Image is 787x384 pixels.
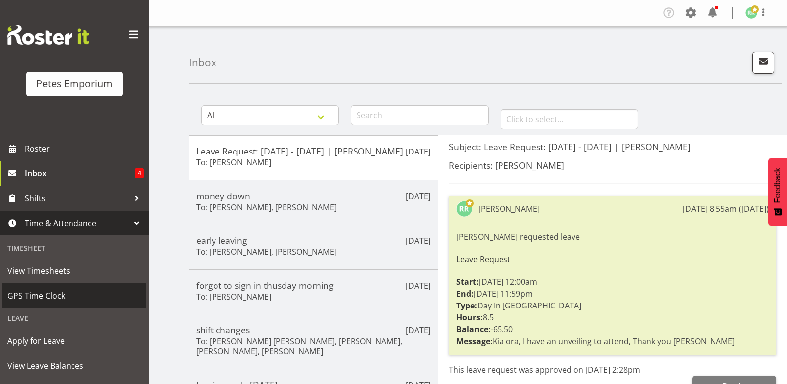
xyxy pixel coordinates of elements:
div: [DATE] 8:55am ([DATE]) [683,203,769,215]
span: Time & Attendance [25,216,129,230]
h5: early leaving [196,235,430,246]
p: [DATE] [406,146,430,157]
div: [PERSON_NAME] requested leave [DATE] 12:00am [DATE] 11:59pm Day In [GEOGRAPHIC_DATA] 8.5 -65.50 K... [456,229,769,350]
a: View Timesheets [2,258,146,283]
h6: To: [PERSON_NAME] [196,157,271,167]
input: Search [351,105,488,125]
img: ruth-robertson-taylor722.jpg [745,7,757,19]
h5: forgot to sign in thusday morning [196,280,430,291]
span: Feedback [773,168,782,203]
h5: Recipients: [PERSON_NAME] [449,160,776,171]
span: 4 [135,168,144,178]
input: Click to select... [501,109,638,129]
span: Inbox [25,166,135,181]
strong: Balance: [456,324,491,335]
h6: To: [PERSON_NAME] [196,292,271,302]
strong: Start: [456,276,479,287]
a: View Leave Balances [2,353,146,378]
button: Feedback - Show survey [768,158,787,226]
p: [DATE] [406,235,430,247]
h6: Leave Request [456,255,769,264]
h6: To: [PERSON_NAME] [PERSON_NAME], [PERSON_NAME], [PERSON_NAME], [PERSON_NAME] [196,336,430,356]
h5: Leave Request: [DATE] - [DATE] | [PERSON_NAME] [196,146,430,156]
div: Petes Emporium [36,77,113,91]
div: Leave [2,308,146,328]
span: GPS Time Clock [7,288,142,303]
span: This leave request was approved on [DATE] 2:28pm [449,364,640,375]
span: Shifts [25,191,129,206]
h4: Inbox [189,57,216,68]
p: [DATE] [406,280,430,292]
strong: End: [456,288,474,299]
span: Roster [25,141,144,156]
h5: money down [196,190,430,201]
h5: shift changes [196,324,430,335]
p: [DATE] [406,190,430,202]
a: Apply for Leave [2,328,146,353]
img: Rosterit website logo [7,25,89,45]
h6: To: [PERSON_NAME], [PERSON_NAME] [196,247,337,257]
p: [DATE] [406,324,430,336]
div: [PERSON_NAME] [478,203,540,215]
div: Timesheet [2,238,146,258]
strong: Type: [456,300,477,311]
h6: To: [PERSON_NAME], [PERSON_NAME] [196,202,337,212]
strong: Message: [456,336,493,347]
span: View Leave Balances [7,358,142,373]
span: View Timesheets [7,263,142,278]
span: Apply for Leave [7,333,142,348]
strong: Hours: [456,312,483,323]
a: GPS Time Clock [2,283,146,308]
h5: Subject: Leave Request: [DATE] - [DATE] | [PERSON_NAME] [449,141,776,152]
img: ruth-robertson-taylor722.jpg [456,201,472,217]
